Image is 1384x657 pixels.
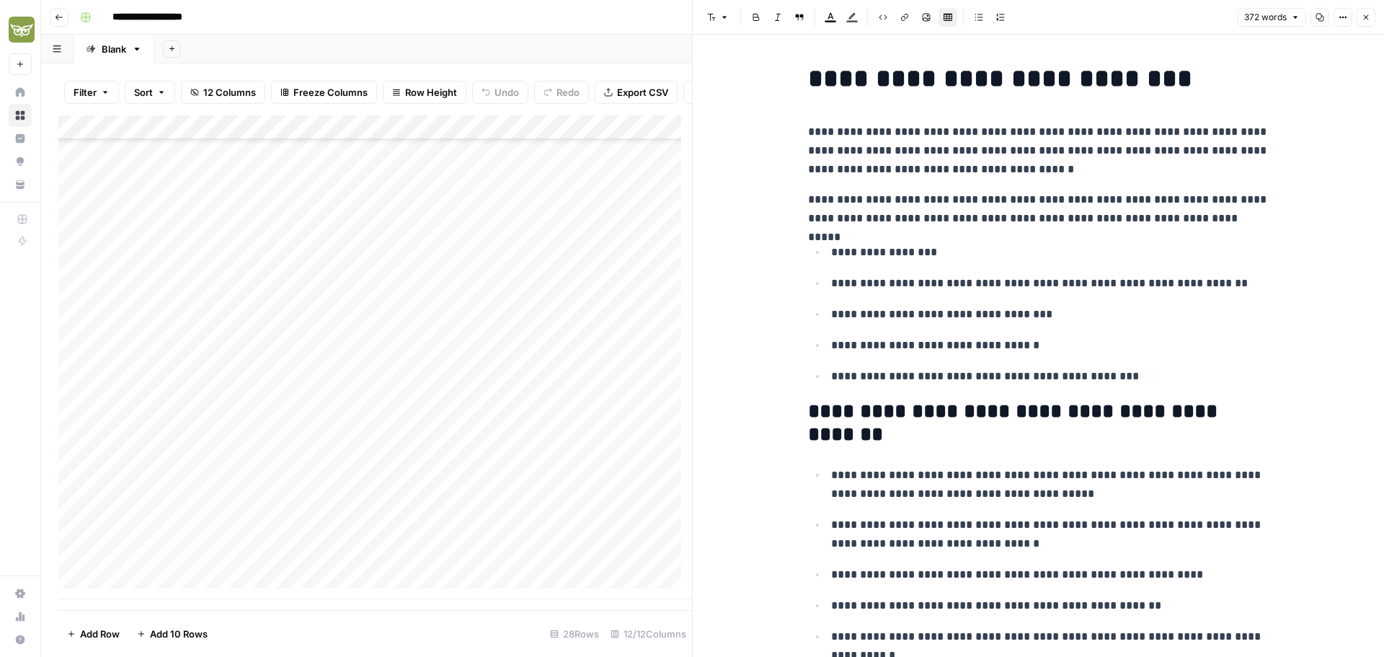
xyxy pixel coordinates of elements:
[494,85,519,100] span: Undo
[271,81,377,104] button: Freeze Columns
[80,627,120,641] span: Add Row
[405,85,457,100] span: Row Height
[181,81,265,104] button: 12 Columns
[203,85,256,100] span: 12 Columns
[9,81,32,104] a: Home
[9,12,32,48] button: Workspace: Evergreen Media
[9,127,32,150] a: Insights
[383,81,466,104] button: Row Height
[102,42,126,56] div: Blank
[128,622,216,645] button: Add 10 Rows
[556,85,580,100] span: Redo
[58,622,128,645] button: Add Row
[74,35,154,63] a: Blank
[134,85,153,100] span: Sort
[293,85,368,100] span: Freeze Columns
[1238,8,1306,27] button: 372 words
[9,628,32,651] button: Help + Support
[617,85,668,100] span: Export CSV
[595,81,678,104] button: Export CSV
[1244,11,1287,24] span: 372 words
[9,104,32,127] a: Browse
[9,605,32,628] a: Usage
[9,173,32,196] a: Your Data
[150,627,208,641] span: Add 10 Rows
[9,582,32,605] a: Settings
[534,81,589,104] button: Redo
[9,150,32,173] a: Opportunities
[74,85,97,100] span: Filter
[544,622,605,645] div: 28 Rows
[472,81,528,104] button: Undo
[125,81,175,104] button: Sort
[64,81,119,104] button: Filter
[605,622,692,645] div: 12/12 Columns
[9,17,35,43] img: Evergreen Media Logo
